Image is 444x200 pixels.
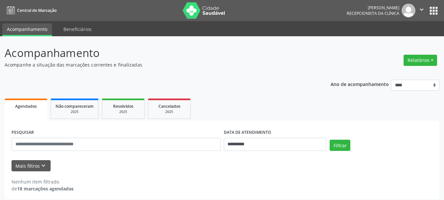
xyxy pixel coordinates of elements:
label: DATA DE ATENDIMENTO [224,128,271,138]
a: Beneficiários [59,23,96,35]
a: Central de Marcação [5,5,57,16]
div: 2025 [107,109,140,114]
div: 2025 [56,109,94,114]
span: Não compareceram [56,103,94,109]
button: apps [428,5,439,16]
p: Acompanhamento [5,45,309,61]
span: Recepcionista da clínica [347,11,399,16]
span: Agendados [15,103,37,109]
span: Cancelados [158,103,180,109]
p: Ano de acompanhamento [331,80,389,88]
p: Acompanhe a situação das marcações correntes e finalizadas [5,61,309,68]
span: Central de Marcação [17,8,57,13]
div: de [12,185,74,192]
span: Resolvidos [113,103,133,109]
strong: 18 marcações agendadas [17,186,74,192]
button:  [415,4,428,17]
label: PESQUISAR [12,128,34,138]
img: img [402,4,415,17]
i: keyboard_arrow_down [40,162,47,169]
a: Acompanhamento [2,23,52,36]
div: Nenhum item filtrado [12,178,74,185]
div: [PERSON_NAME] [347,5,399,11]
i:  [418,6,425,13]
button: Filtrar [330,140,350,151]
div: 2025 [153,109,186,114]
button: Relatórios [404,55,437,66]
button: Mais filtroskeyboard_arrow_down [12,160,51,172]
